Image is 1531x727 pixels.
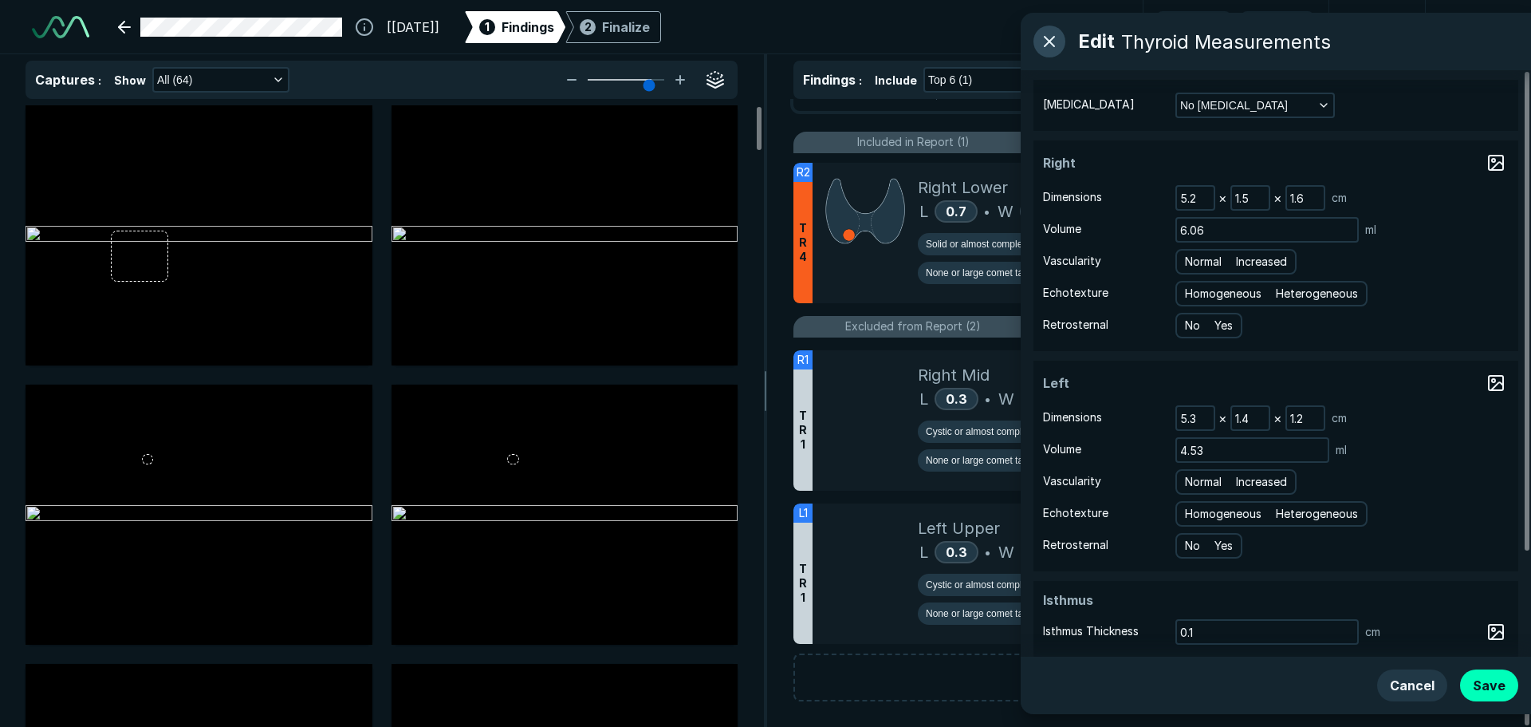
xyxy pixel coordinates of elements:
span: • [985,389,990,409]
span: T R 1 [799,562,807,605]
span: Findings [803,72,856,88]
span: W [998,387,1014,411]
span: Excluded from Report (2) [845,318,981,335]
span: None or large comet tail artifacts [926,606,1064,621]
span: Isthmus Thickness [1043,622,1139,640]
span: Yes [1214,537,1233,555]
span: 1 [485,18,490,35]
img: See-Mode Logo [32,16,89,38]
span: No [1185,317,1200,334]
span: Isthmus [1043,591,1163,610]
button: avatar-name [1439,11,1505,43]
span: Top 6 (1) [928,71,972,89]
span: Right Mid [918,363,990,387]
span: Heterogeneous [1276,285,1358,302]
span: : [859,73,862,87]
span: Edit [1078,27,1115,56]
span: Echotexture [1043,284,1108,302]
span: cm [1332,409,1347,427]
span: Left Upper [918,516,1000,540]
button: Cancel [1377,670,1447,701]
div: × [1270,407,1285,429]
button: Undo [1156,11,1231,43]
button: Redo [1241,11,1314,43]
span: Right [1043,153,1163,172]
span: Homogeneous [1185,505,1261,523]
span: Normal [1185,473,1222,491]
div: × [1270,187,1285,209]
span: 2 [584,18,592,35]
span: • [985,543,990,562]
span: Volume [1043,220,1081,238]
span: 0.3 [946,544,967,560]
span: Increased [1236,253,1287,271]
span: Show [114,72,146,89]
span: 0.3 [946,391,967,407]
span: L [919,387,928,411]
span: L1 [799,504,808,522]
div: Finalize [602,18,650,37]
span: cm [1332,189,1347,207]
span: Homogeneous [1185,285,1261,302]
span: 0.7 [946,203,966,219]
span: • [984,202,990,221]
span: W [998,540,1014,564]
span: L [919,540,928,564]
div: Thyroid Measurements [1121,30,1331,53]
span: Normal [1185,253,1222,271]
div: 1Findings [465,11,565,43]
span: Echotexture [1043,504,1108,522]
span: R2 [797,164,810,181]
span: T R 4 [799,221,807,264]
div: × [1215,407,1230,429]
li: R1TR1Right MidL0.3•W0.2•H0.2cm [793,350,1505,491]
span: T R 1 [799,409,807,452]
span: Heterogeneous [1276,505,1358,523]
div: × [1215,187,1230,209]
div: 2Finalize [565,11,661,43]
span: ml [1365,221,1376,239]
span: None or large comet tail artifacts [926,266,1064,280]
span: [[DATE]] [387,18,439,37]
span: L [919,200,928,223]
a: See-Mode Logo [26,10,96,45]
span: : [98,73,101,87]
span: [MEDICAL_DATA] [1043,96,1135,113]
span: Retrosternal [1043,536,1108,554]
span: ml [1336,441,1347,459]
span: Solid or almost completely solid [926,237,1060,251]
span: Included in Report (1) [857,133,970,151]
span: All (64) [157,71,192,89]
span: Right Lower [918,176,1008,200]
span: Left [1043,373,1163,393]
span: Findings [502,18,554,37]
img: 9hY7JCAAAABklEQVQDAMhlJUDVqDU7AAAAAElFTkSuQmCC [825,176,905,247]
span: Cystic or almost completely cystic [926,578,1069,592]
span: Captures [35,72,95,88]
span: Dimensions [1043,409,1102,426]
button: Create New Finding [793,654,1505,701]
span: Yes [1214,317,1233,334]
li: L1TR1Left UpperL0.3•W0.3•H0.2cm [793,504,1505,644]
li: R2TR4Right LowerL0.7•W0.8•H1cm [793,163,1505,303]
li: Excluded from Report (2) [793,316,1505,338]
span: No [1185,537,1200,555]
span: Increased [1236,473,1287,491]
span: Include [875,72,917,89]
span: None or large comet tail artifacts [926,453,1064,468]
span: cm [1365,623,1380,641]
span: No [MEDICAL_DATA] [1180,97,1288,114]
span: Retrosternal [1043,316,1108,334]
span: R1 [797,351,809,369]
span: Vascularity [1043,472,1101,490]
span: Cystic or almost completely cystic [926,425,1069,439]
span: W [998,200,1013,223]
button: Save [1460,670,1518,701]
span: Vascularity [1043,252,1101,270]
span: Dimensions [1043,188,1102,206]
span: Volume [1043,441,1081,458]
